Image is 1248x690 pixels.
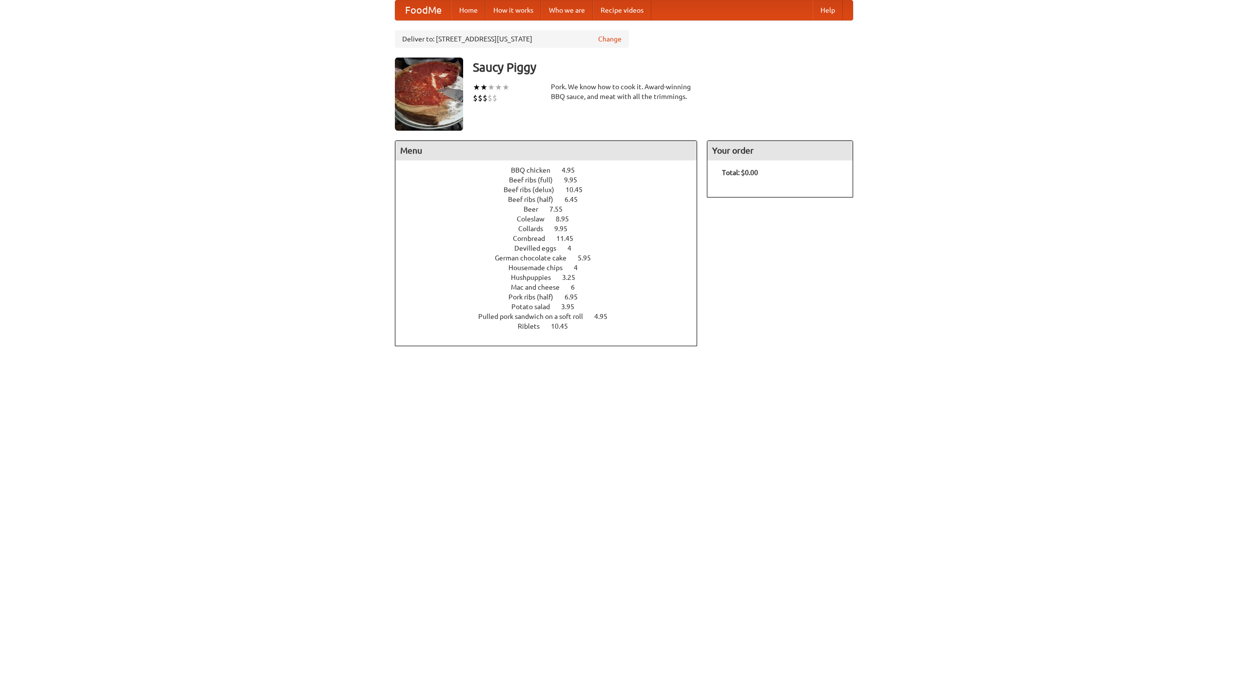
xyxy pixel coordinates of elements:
span: Riblets [518,322,549,330]
span: 10.45 [565,186,592,194]
a: Change [598,34,622,44]
span: Beer [524,205,548,213]
span: 10.45 [551,322,578,330]
span: 9.95 [554,225,577,233]
span: 5.95 [578,254,601,262]
span: 6.95 [565,293,587,301]
span: 4.95 [594,313,617,320]
a: BBQ chicken 4.95 [511,166,593,174]
span: German chocolate cake [495,254,576,262]
b: Total: $0.00 [722,169,758,177]
span: Beef ribs (full) [509,176,563,184]
h4: Menu [395,141,697,160]
a: FoodMe [395,0,451,20]
span: 3.95 [561,303,584,311]
li: ★ [487,82,495,93]
span: 7.55 [549,205,572,213]
span: Beef ribs (half) [508,196,563,203]
div: Deliver to: [STREET_ADDRESS][US_STATE] [395,30,629,48]
span: 9.95 [564,176,587,184]
li: ★ [480,82,487,93]
li: $ [473,93,478,103]
span: Beef ribs (delux) [504,186,564,194]
a: Devilled eggs 4 [514,244,589,252]
a: Mac and cheese 6 [511,283,593,291]
li: ★ [502,82,509,93]
img: angular.jpg [395,58,463,131]
li: $ [483,93,487,103]
a: Coleslaw 8.95 [517,215,587,223]
li: $ [478,93,483,103]
li: $ [492,93,497,103]
span: Coleslaw [517,215,554,223]
span: Pork ribs (half) [508,293,563,301]
span: Pulled pork sandwich on a soft roll [478,313,593,320]
a: Beef ribs (full) 9.95 [509,176,595,184]
span: 3.25 [562,274,585,281]
a: Potato salad 3.95 [511,303,592,311]
span: Collards [518,225,553,233]
a: Collards 9.95 [518,225,585,233]
span: 6.45 [565,196,587,203]
h3: Saucy Piggy [473,58,853,77]
span: Potato salad [511,303,560,311]
h4: Your order [707,141,853,160]
span: Housemade chips [508,264,572,272]
span: Devilled eggs [514,244,566,252]
a: Cornbread 11.45 [513,235,591,242]
a: Pork ribs (half) 6.95 [508,293,596,301]
a: Who we are [541,0,593,20]
li: $ [487,93,492,103]
li: ★ [495,82,502,93]
span: Mac and cheese [511,283,569,291]
a: German chocolate cake 5.95 [495,254,609,262]
li: ★ [473,82,480,93]
span: 4 [574,264,587,272]
span: Cornbread [513,235,555,242]
a: Housemade chips 4 [508,264,596,272]
a: Recipe videos [593,0,651,20]
a: Help [813,0,843,20]
span: 11.45 [556,235,583,242]
a: Beer 7.55 [524,205,581,213]
a: Beef ribs (delux) 10.45 [504,186,601,194]
a: How it works [486,0,541,20]
span: Hushpuppies [511,274,561,281]
a: Pulled pork sandwich on a soft roll 4.95 [478,313,625,320]
span: 4.95 [562,166,585,174]
span: 6 [571,283,585,291]
span: 8.95 [556,215,579,223]
a: Home [451,0,486,20]
a: Beef ribs (half) 6.45 [508,196,596,203]
span: 4 [567,244,581,252]
div: Pork. We know how to cook it. Award-winning BBQ sauce, and meat with all the trimmings. [551,82,697,101]
a: Hushpuppies 3.25 [511,274,593,281]
a: Riblets 10.45 [518,322,586,330]
span: BBQ chicken [511,166,560,174]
